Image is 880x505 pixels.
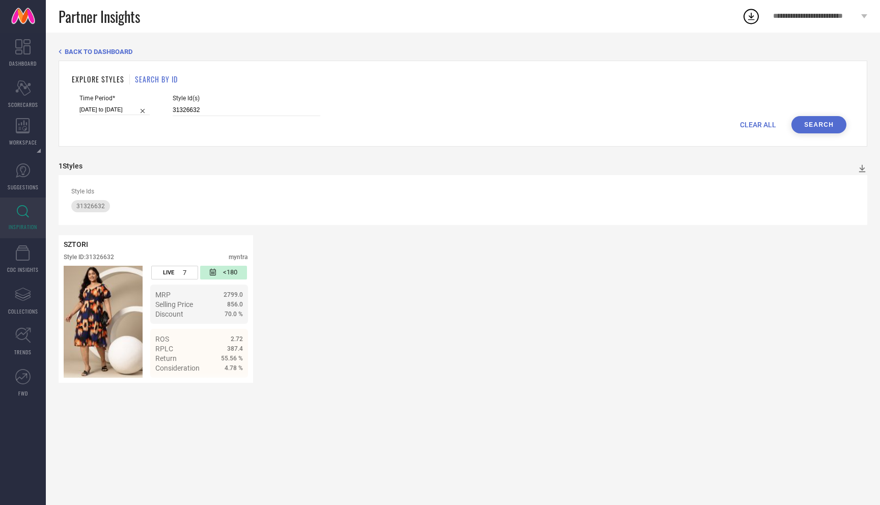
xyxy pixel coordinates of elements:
h1: SEARCH BY ID [135,74,178,85]
input: Select time period [79,104,150,115]
span: Details [220,382,243,390]
a: Details [210,382,243,390]
h1: EXPLORE STYLES [72,74,124,85]
span: WORKSPACE [9,138,37,146]
span: COLLECTIONS [8,307,38,315]
span: 7 [183,269,186,276]
span: LIVE [163,269,174,276]
span: <180 [223,268,237,277]
span: Discount [155,310,183,318]
span: 70.0 % [225,311,243,318]
span: 31326632 [76,203,105,210]
span: 2.72 [231,335,243,343]
span: FWD [18,389,28,397]
span: Return [155,354,177,362]
span: SCORECARDS [8,101,38,108]
span: DASHBOARD [9,60,37,67]
span: MRP [155,291,171,299]
div: Click to view image [64,266,143,378]
span: 4.78 % [225,364,243,372]
span: Style Id(s) [173,95,320,102]
span: CLEAR ALL [740,121,776,129]
button: Search [791,116,846,133]
div: Style ID: 31326632 [64,254,114,261]
div: Back TO Dashboard [59,48,867,55]
img: Style preview image [64,266,143,378]
span: Time Period* [79,95,150,102]
span: BACK TO DASHBOARD [65,48,132,55]
span: ROS [155,335,169,343]
div: Number of days since the style was first listed on the platform [200,266,247,279]
span: Consideration [155,364,200,372]
span: 387.4 [227,345,243,352]
span: RPLC [155,345,173,353]
span: SZTORI [64,240,88,248]
span: Partner Insights [59,6,140,27]
span: CDC INSIGHTS [7,266,39,273]
span: SUGGESTIONS [8,183,39,191]
div: Open download list [742,7,760,25]
span: TRENDS [14,348,32,356]
div: Style Ids [71,188,855,195]
input: Enter comma separated style ids e.g. 12345, 67890 [173,104,320,116]
div: Number of days the style has been live on the platform [151,266,198,279]
span: Selling Price [155,300,193,308]
div: 1 Styles [59,162,82,170]
div: myntra [229,254,248,261]
span: 55.56 % [221,355,243,362]
span: 856.0 [227,301,243,308]
span: 2799.0 [224,291,243,298]
span: INSPIRATION [9,223,37,231]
